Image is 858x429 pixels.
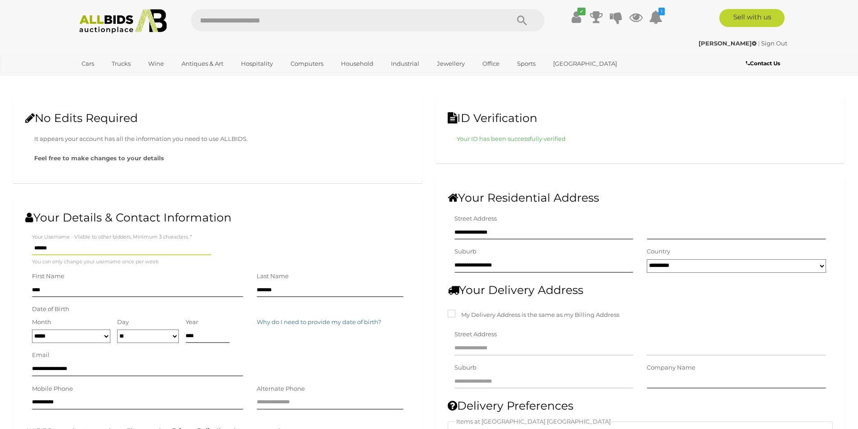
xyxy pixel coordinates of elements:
[455,417,612,426] label: Items at [GEOGRAPHIC_DATA] [GEOGRAPHIC_DATA]
[547,56,623,71] a: [GEOGRAPHIC_DATA]
[448,400,833,412] h2: Delivery Preferences
[257,271,289,281] label: Last Name
[285,56,329,71] a: Computers
[34,134,411,144] p: It appears your account has all the information you need to use ALLBIDS.
[448,284,833,297] h2: Your Delivery Address
[76,56,100,71] a: Cars
[117,317,129,327] label: Day
[142,56,170,71] a: Wine
[257,318,381,325] span: Why do I need to provide my date of birth?
[186,317,198,327] label: Year
[32,271,64,281] label: First Name
[454,213,497,224] label: Street Address
[454,246,477,257] label: Suburb
[25,212,411,224] h2: Your Details & Contact Information
[719,9,785,27] a: Sell with us
[235,56,279,71] a: Hospitality
[25,112,411,125] h2: No Edits Required
[448,310,619,320] label: My Delivery Address is the same as my Billing Address
[570,9,583,25] a: ✔
[32,304,69,314] label: Date of Birth
[457,134,833,144] p: Your ID has been successfully verified
[746,59,782,68] a: Contact Us
[448,112,833,125] h2: ID Verification
[758,40,760,47] span: |
[746,60,780,67] b: Contact Us
[34,154,164,162] strong: Feel free to make changes to your details
[454,329,497,339] label: Street Address
[448,192,833,204] h2: Your Residential Address
[106,56,136,71] a: Trucks
[74,9,172,34] img: Allbids.com.au
[649,9,663,25] a: 1
[32,317,51,327] label: Month
[385,56,425,71] a: Industrial
[647,362,695,373] label: Company Name
[658,8,665,15] i: 1
[335,56,379,71] a: Household
[761,40,787,47] a: Sign Out
[32,257,159,266] small: You can only change your username once per week
[511,56,541,71] a: Sports
[454,362,477,373] label: Suburb
[477,56,505,71] a: Office
[32,350,50,360] label: Email
[699,40,758,47] a: [PERSON_NAME]
[699,40,757,47] strong: [PERSON_NAME]
[647,246,670,257] label: Country
[176,56,229,71] a: Antiques & Art
[499,9,545,32] button: Search
[257,384,305,394] label: Alternate Phone
[431,56,471,71] a: Jewellery
[32,384,73,394] label: Mobile Phone
[577,8,586,15] i: ✔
